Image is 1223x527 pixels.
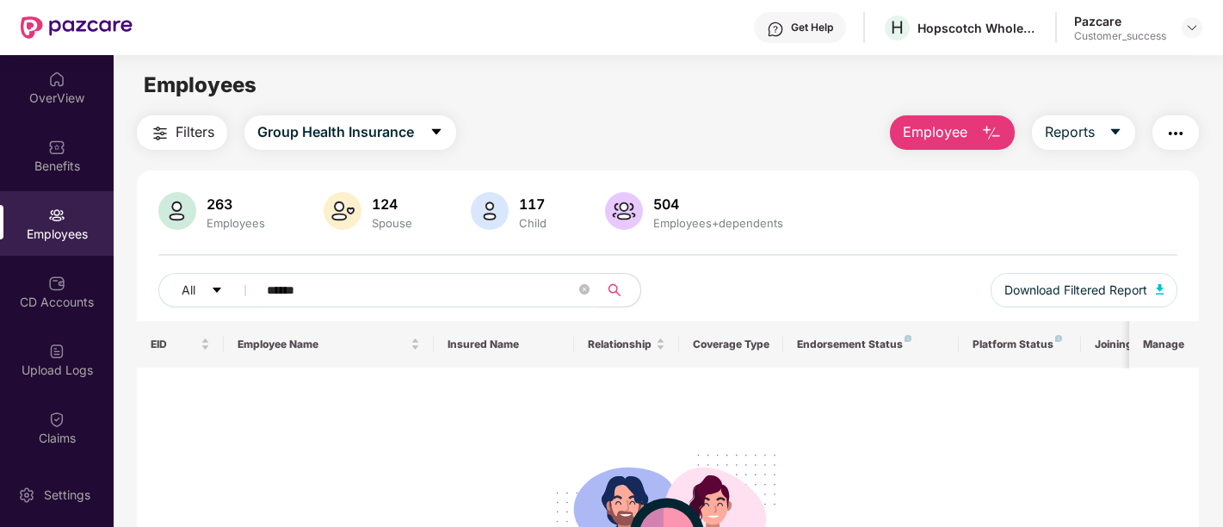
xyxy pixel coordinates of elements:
[579,282,590,299] span: close-circle
[1074,29,1166,43] div: Customer_success
[429,125,443,140] span: caret-down
[1074,13,1166,29] div: Pazcare
[48,275,65,292] img: svg+xml;base64,PHN2ZyBpZD0iQ0RfQWNjb3VudHMiIGRhdGEtbmFtZT0iQ0QgQWNjb3VudHMiIHhtbG5zPSJodHRwOi8vd3...
[579,284,590,294] span: close-circle
[574,321,679,368] th: Relationship
[48,139,65,156] img: svg+xml;base64,PHN2ZyBpZD0iQmVuZWZpdHMiIHhtbG5zPSJodHRwOi8vd3d3LnczLm9yZy8yMDAwL3N2ZyIgd2lkdGg9Ij...
[605,192,643,230] img: svg+xml;base64,PHN2ZyB4bWxucz0iaHR0cDovL3d3dy53My5vcmcvMjAwMC9zdmciIHhtbG5zOnhsaW5rPSJodHRwOi8vd3...
[1055,335,1062,342] img: svg+xml;base64,PHN2ZyB4bWxucz0iaHR0cDovL3d3dy53My5vcmcvMjAwMC9zdmciIHdpZHRoPSI4IiBoZWlnaHQ9IjgiIH...
[991,273,1178,307] button: Download Filtered Report
[797,338,944,351] div: Endorsement Status
[679,321,784,368] th: Coverage Type
[182,281,195,300] span: All
[211,284,223,298] span: caret-down
[244,115,456,150] button: Group Health Insurancecaret-down
[238,338,407,351] span: Employee Name
[598,283,632,297] span: search
[203,216,269,230] div: Employees
[434,321,574,368] th: Insured Name
[1156,284,1164,294] img: svg+xml;base64,PHN2ZyB4bWxucz0iaHR0cDovL3d3dy53My5vcmcvMjAwMC9zdmciIHhtbG5zOnhsaW5rPSJodHRwOi8vd3...
[1185,21,1199,34] img: svg+xml;base64,PHN2ZyBpZD0iRHJvcGRvd24tMzJ4MzIiIHhtbG5zPSJodHRwOi8vd3d3LnczLm9yZy8yMDAwL3N2ZyIgd2...
[981,123,1002,144] img: svg+xml;base64,PHN2ZyB4bWxucz0iaHR0cDovL3d3dy53My5vcmcvMjAwMC9zdmciIHhtbG5zOnhsaW5rPSJodHRwOi8vd3...
[516,216,550,230] div: Child
[650,216,787,230] div: Employees+dependents
[471,192,509,230] img: svg+xml;base64,PHN2ZyB4bWxucz0iaHR0cDovL3d3dy53My5vcmcvMjAwMC9zdmciIHhtbG5zOnhsaW5rPSJodHRwOi8vd3...
[516,195,550,213] div: 117
[791,21,833,34] div: Get Help
[150,123,170,144] img: svg+xml;base64,PHN2ZyB4bWxucz0iaHR0cDovL3d3dy53My5vcmcvMjAwMC9zdmciIHdpZHRoPSIyNCIgaGVpZ2h0PSIyNC...
[917,20,1038,36] div: Hopscotch Wholesale Trading Private Limited
[598,273,641,307] button: search
[224,321,434,368] th: Employee Name
[1109,125,1122,140] span: caret-down
[158,273,263,307] button: Allcaret-down
[151,338,198,351] span: EID
[891,17,904,38] span: H
[137,321,225,368] th: EID
[18,487,35,504] img: svg+xml;base64,PHN2ZyBpZD0iU2V0dGluZy0yMHgyMCIgeG1sbnM9Imh0dHA6Ly93d3cudzMub3JnLzIwMDAvc3ZnIiB3aW...
[21,16,133,39] img: New Pazcare Logo
[48,207,65,224] img: svg+xml;base64,PHN2ZyBpZD0iRW1wbG95ZWVzIiB4bWxucz0iaHR0cDovL3d3dy53My5vcmcvMjAwMC9zdmciIHdpZHRoPS...
[905,335,911,342] img: svg+xml;base64,PHN2ZyB4bWxucz0iaHR0cDovL3d3dy53My5vcmcvMjAwMC9zdmciIHdpZHRoPSI4IiBoZWlnaHQ9IjgiIH...
[1081,321,1186,368] th: Joining Date
[48,343,65,360] img: svg+xml;base64,PHN2ZyBpZD0iVXBsb2FkX0xvZ3MiIGRhdGEtbmFtZT0iVXBsb2FkIExvZ3MiIHhtbG5zPSJodHRwOi8vd3...
[144,72,256,97] span: Employees
[973,338,1067,351] div: Platform Status
[1004,281,1147,300] span: Download Filtered Report
[1045,121,1095,143] span: Reports
[324,192,361,230] img: svg+xml;base64,PHN2ZyB4bWxucz0iaHR0cDovL3d3dy53My5vcmcvMjAwMC9zdmciIHhtbG5zOnhsaW5rPSJodHRwOi8vd3...
[48,411,65,428] img: svg+xml;base64,PHN2ZyBpZD0iQ2xhaW0iIHhtbG5zPSJodHRwOi8vd3d3LnczLm9yZy8yMDAwL3N2ZyIgd2lkdGg9IjIwIi...
[1129,321,1199,368] th: Manage
[257,121,414,143] span: Group Health Insurance
[137,115,227,150] button: Filters
[176,121,214,143] span: Filters
[203,195,269,213] div: 263
[368,216,416,230] div: Spouse
[39,487,96,504] div: Settings
[158,192,196,230] img: svg+xml;base64,PHN2ZyB4bWxucz0iaHR0cDovL3d3dy53My5vcmcvMjAwMC9zdmciIHhtbG5zOnhsaW5rPSJodHRwOi8vd3...
[368,195,416,213] div: 124
[903,121,967,143] span: Employee
[588,338,652,351] span: Relationship
[650,195,787,213] div: 504
[767,21,784,38] img: svg+xml;base64,PHN2ZyBpZD0iSGVscC0zMngzMiIgeG1sbnM9Imh0dHA6Ly93d3cudzMub3JnLzIwMDAvc3ZnIiB3aWR0aD...
[48,71,65,88] img: svg+xml;base64,PHN2ZyBpZD0iSG9tZSIgeG1sbnM9Imh0dHA6Ly93d3cudzMub3JnLzIwMDAvc3ZnIiB3aWR0aD0iMjAiIG...
[1165,123,1186,144] img: svg+xml;base64,PHN2ZyB4bWxucz0iaHR0cDovL3d3dy53My5vcmcvMjAwMC9zdmciIHdpZHRoPSIyNCIgaGVpZ2h0PSIyNC...
[890,115,1015,150] button: Employee
[1032,115,1135,150] button: Reportscaret-down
